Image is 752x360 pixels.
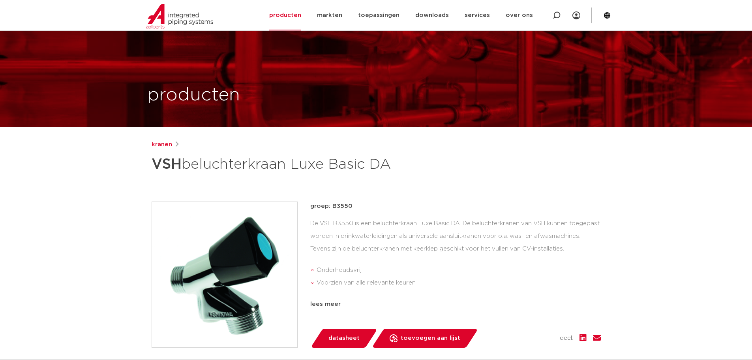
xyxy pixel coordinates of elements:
div: lees meer [310,300,601,309]
span: deel: [560,334,573,343]
a: kranen [152,140,172,149]
p: groep: B3550 [310,202,601,211]
a: datasheet [310,329,377,348]
img: Product Image for VSH beluchterkraan Luxe Basic DA [152,202,297,347]
h1: beluchterkraan Luxe Basic DA [152,153,448,176]
span: datasheet [328,332,360,345]
div: De VSH B3550 is een beluchterkraan Luxe Basic DA. De beluchterkranen van VSH kunnen toegepast wor... [310,217,601,296]
li: Voorzien van alle relevante keuren [317,277,601,289]
h1: producten [147,83,240,108]
span: toevoegen aan lijst [401,332,460,345]
li: Onderhoudsvrij [317,264,601,277]
strong: VSH [152,157,182,172]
